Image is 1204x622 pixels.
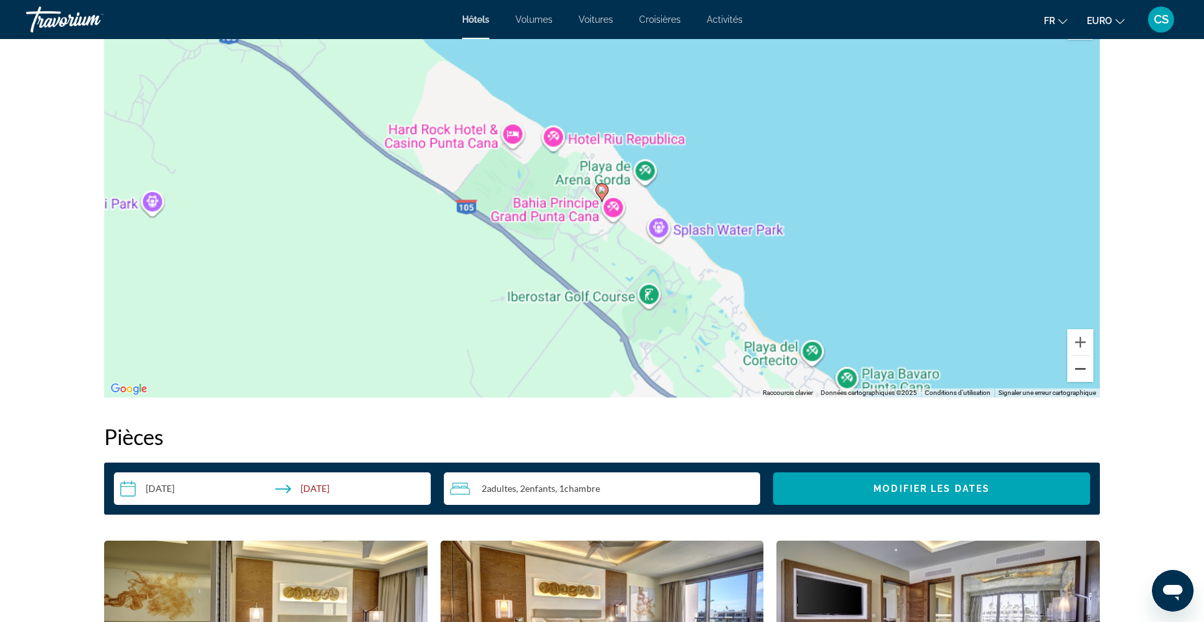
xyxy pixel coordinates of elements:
[1067,329,1093,355] button: Zoom avant
[26,3,156,36] a: Travorium
[821,389,917,396] span: Données cartographiques ©2025
[1044,16,1055,26] span: Fr
[639,14,681,25] a: Croisières
[462,14,489,25] a: Hôtels
[487,483,516,494] span: Adultes
[114,472,1090,505] div: Widget de recherche
[482,483,487,494] font: 2
[564,483,600,494] span: Chambre
[444,472,761,505] button: Voyageurs : 2 adultes, 2 enfants
[925,389,991,396] a: Conditions d’utilisation (s’ouvre dans un nouvel onglet)
[1144,6,1178,33] button: Menu utilisateur
[998,389,1096,396] a: Signaler une erreur cartographique
[107,381,150,398] a: Ouvrir cette zone dans Google Maps (dans une nouvelle fenêtre)
[1087,11,1125,30] button: Changer de devise
[107,381,150,398] img: Google (en anglais)
[516,483,525,494] font: , 2
[114,472,431,505] button: Sélectionnez la date d’arrivée et de départ
[104,424,1100,450] h2: Pièces
[1087,16,1112,26] span: EURO
[1152,570,1194,612] iframe: Bouton de lancement de la fenêtre de messagerie
[873,483,990,494] span: Modifier les dates
[1067,356,1093,382] button: Zoom arrière
[555,483,564,494] font: , 1
[773,472,1090,505] button: Modifier les dates
[515,14,553,25] a: Volumes
[579,14,613,25] a: Voitures
[525,483,555,494] span: Enfants
[763,388,813,398] button: Raccourcis clavier
[1044,11,1067,30] button: Changer la langue
[1154,13,1169,26] span: CS
[707,14,743,25] a: Activités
